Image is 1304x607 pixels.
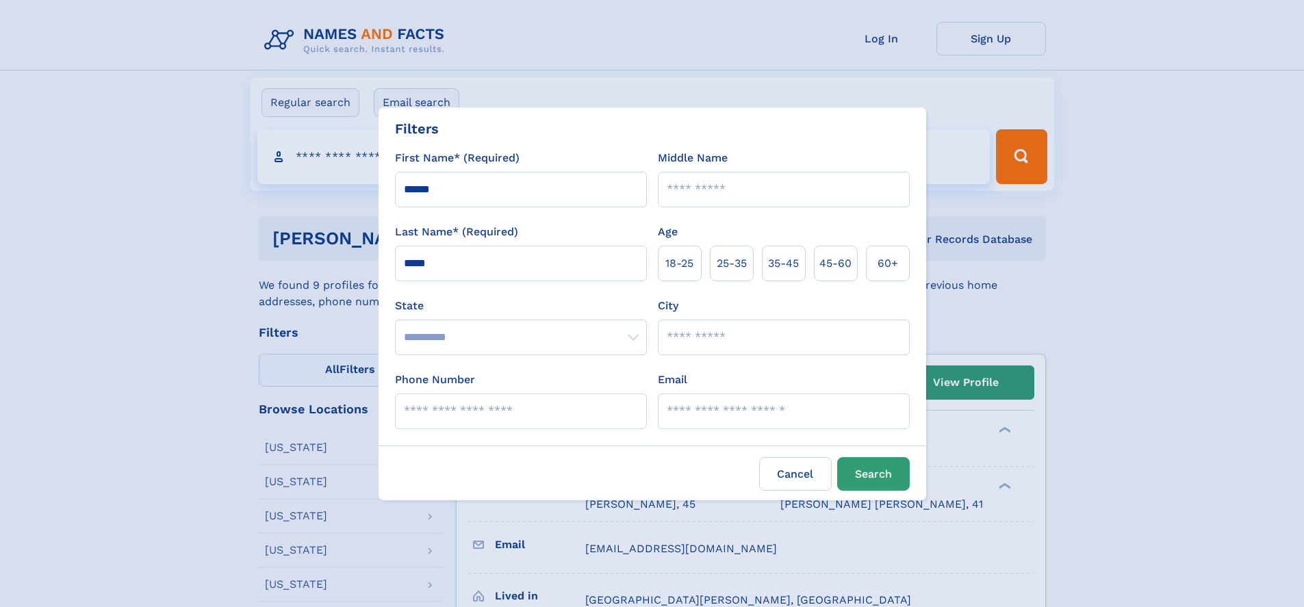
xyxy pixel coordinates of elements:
[658,150,728,166] label: Middle Name
[665,255,693,272] span: 18‑25
[395,224,518,240] label: Last Name* (Required)
[658,298,678,314] label: City
[837,457,910,491] button: Search
[759,457,832,491] label: Cancel
[395,150,520,166] label: First Name* (Required)
[395,298,647,314] label: State
[395,372,475,388] label: Phone Number
[878,255,898,272] span: 60+
[658,224,678,240] label: Age
[768,255,799,272] span: 35‑45
[658,372,687,388] label: Email
[717,255,747,272] span: 25‑35
[395,118,439,139] div: Filters
[819,255,852,272] span: 45‑60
